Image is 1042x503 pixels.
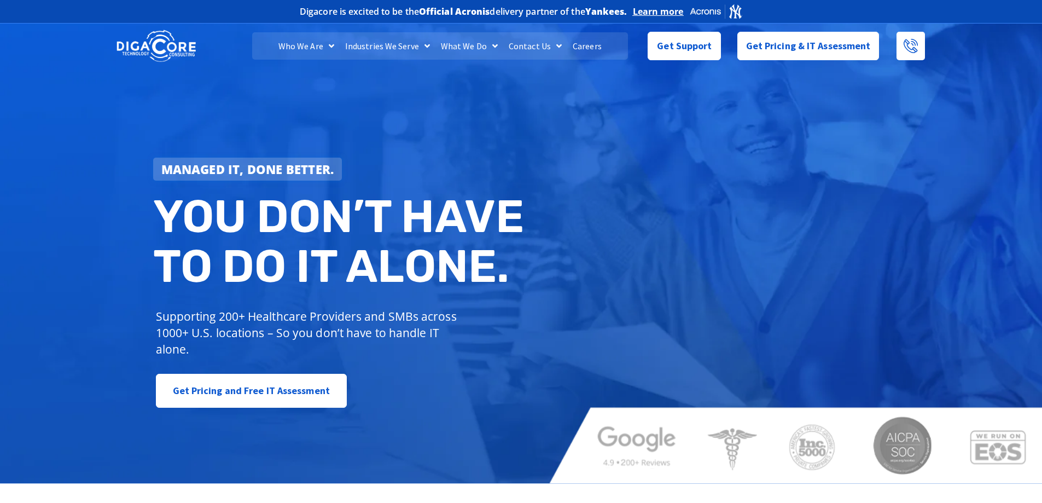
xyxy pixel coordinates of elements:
[161,161,334,177] strong: Managed IT, done better.
[173,380,330,402] span: Get Pricing and Free IT Assessment
[737,32,880,60] a: Get Pricing & IT Assessment
[648,32,720,60] a: Get Support
[503,32,567,60] a: Contact Us
[252,32,627,60] nav: Menu
[153,158,342,181] a: Managed IT, done better.
[689,3,743,19] img: Acronis
[340,32,435,60] a: Industries We Serve
[153,192,529,292] h2: You don’t have to do IT alone.
[273,32,340,60] a: Who We Are
[585,5,627,18] b: Yankees.
[419,5,490,18] b: Official Acronis
[746,35,871,57] span: Get Pricing & IT Assessment
[435,32,503,60] a: What We Do
[156,308,462,357] p: Supporting 200+ Healthcare Providers and SMBs across 1000+ U.S. locations – So you don’t have to ...
[657,35,712,57] span: Get Support
[117,29,196,63] img: DigaCore Technology Consulting
[156,374,347,408] a: Get Pricing and Free IT Assessment
[300,7,627,16] h2: Digacore is excited to be the delivery partner of the
[567,32,607,60] a: Careers
[633,6,684,17] a: Learn more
